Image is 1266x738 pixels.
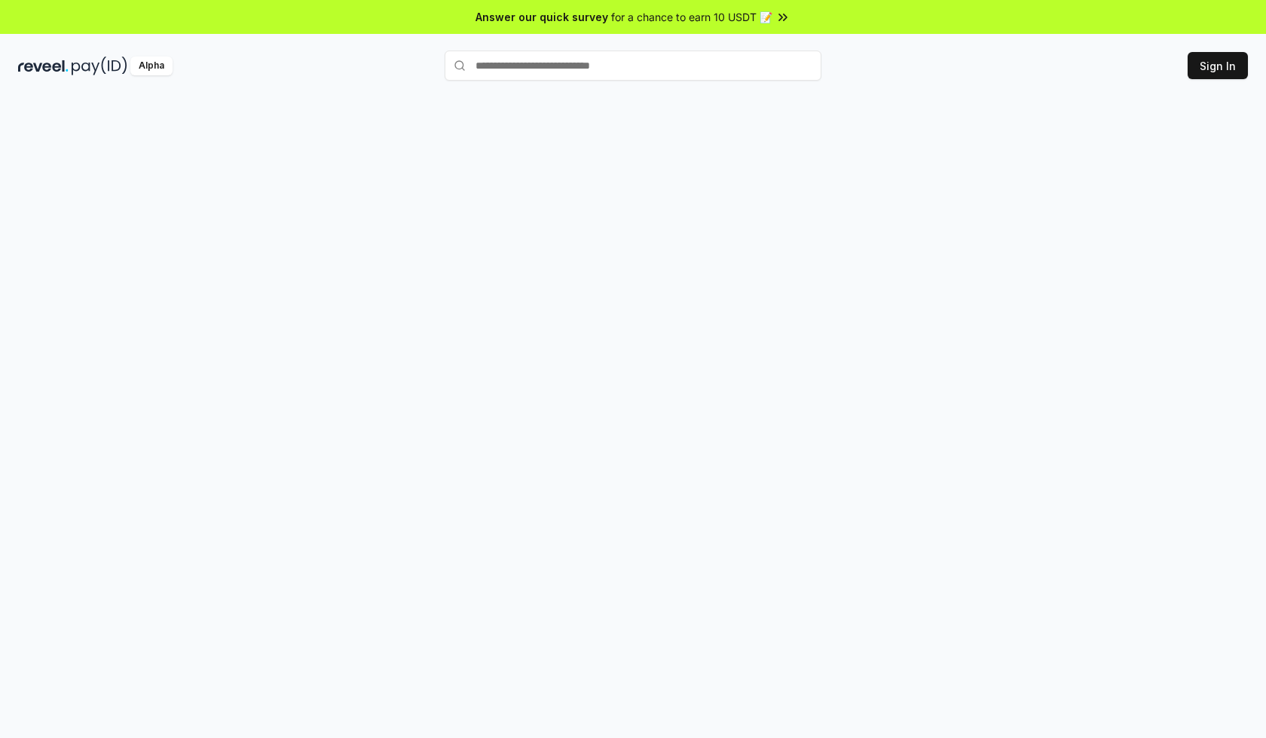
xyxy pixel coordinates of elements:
[476,9,608,25] span: Answer our quick survey
[1188,52,1248,79] button: Sign In
[72,57,127,75] img: pay_id
[611,9,772,25] span: for a chance to earn 10 USDT 📝
[130,57,173,75] div: Alpha
[18,57,69,75] img: reveel_dark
